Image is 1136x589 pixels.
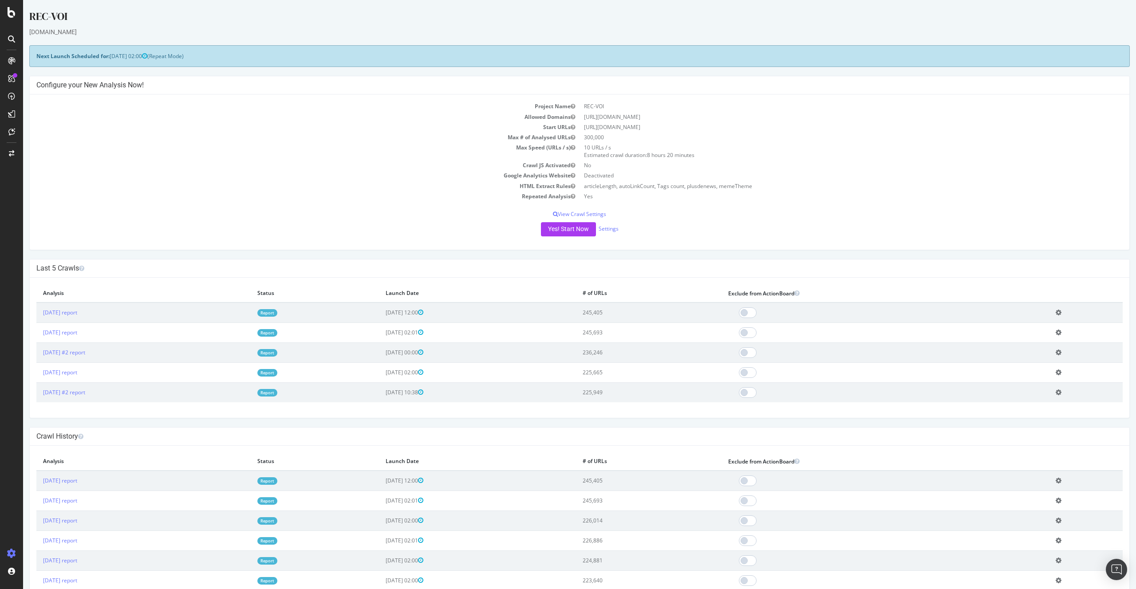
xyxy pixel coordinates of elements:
[20,329,54,336] a: [DATE] report
[234,537,254,545] a: Report
[556,112,1100,122] td: [URL][DOMAIN_NAME]
[553,550,698,570] td: 224,881
[356,452,553,471] th: Launch Date
[553,382,698,402] td: 225,949
[363,389,400,396] span: [DATE] 10:38
[20,517,54,524] a: [DATE] report
[13,112,556,122] td: Allowed Domains
[6,27,1107,36] div: [DOMAIN_NAME]
[234,309,254,317] a: Report
[20,349,62,356] a: [DATE] #2 report
[698,452,1026,471] th: Exclude from ActionBoard
[363,537,400,544] span: [DATE] 02:01
[13,52,87,60] strong: Next Launch Scheduled for:
[556,191,1100,201] td: Yes
[13,170,556,181] td: Google Analytics Website
[556,170,1100,181] td: Deactivated
[553,491,698,510] td: 245,693
[234,497,254,505] a: Report
[13,122,556,132] td: Start URLs
[1106,559,1127,580] div: Open Intercom Messenger
[553,302,698,323] td: 245,405
[234,369,254,377] a: Report
[234,477,254,485] a: Report
[624,151,671,159] span: 8 hours 20 minutes
[363,369,400,376] span: [DATE] 02:00
[20,477,54,484] a: [DATE] report
[553,471,698,491] td: 245,405
[234,349,254,357] a: Report
[234,577,254,585] a: Report
[556,122,1100,132] td: [URL][DOMAIN_NAME]
[13,284,228,302] th: Analysis
[234,389,254,397] a: Report
[13,432,1100,441] h4: Crawl History
[518,222,573,236] button: Yes! Start Now
[556,181,1100,191] td: articleLength, autoLinkCount, Tags count, plusdenews, memeTheme
[20,369,54,376] a: [DATE] report
[553,510,698,530] td: 226,014
[234,557,254,565] a: Report
[553,452,698,471] th: # of URLs
[13,81,1100,90] h4: Configure your New Analysis Now!
[553,342,698,362] td: 236,246
[20,557,54,564] a: [DATE] report
[556,142,1100,160] td: 10 URLs / s Estimated crawl duration:
[20,537,54,544] a: [DATE] report
[234,517,254,525] a: Report
[13,181,556,191] td: HTML Extract Rules
[13,132,556,142] td: Max # of Analysed URLs
[234,329,254,337] a: Report
[13,191,556,201] td: Repeated Analysis
[363,329,400,336] span: [DATE] 02:01
[20,577,54,584] a: [DATE] report
[13,452,228,471] th: Analysis
[13,101,556,111] td: Project Name
[363,557,400,564] span: [DATE] 02:00
[356,284,553,302] th: Launch Date
[553,322,698,342] td: 245,693
[6,9,1107,27] div: REC-VOI
[553,284,698,302] th: # of URLs
[228,452,356,471] th: Status
[228,284,356,302] th: Status
[20,309,54,316] a: [DATE] report
[553,362,698,382] td: 225,665
[556,160,1100,170] td: No
[698,284,1026,302] th: Exclude from ActionBoard
[363,497,400,504] span: [DATE] 02:01
[363,309,400,316] span: [DATE] 12:00
[556,101,1100,111] td: REC-VOI
[363,477,400,484] span: [DATE] 12:00
[13,142,556,160] td: Max Speed (URLs / s)
[6,45,1107,67] div: (Repeat Mode)
[576,225,596,232] a: Settings
[87,52,124,60] span: [DATE] 02:00
[553,530,698,550] td: 226,886
[556,132,1100,142] td: 300,000
[13,160,556,170] td: Crawl JS Activated
[13,264,1100,273] h4: Last 5 Crawls
[20,389,62,396] a: [DATE] #2 report
[363,349,400,356] span: [DATE] 00:00
[20,497,54,504] a: [DATE] report
[363,577,400,584] span: [DATE] 02:00
[363,517,400,524] span: [DATE] 02:00
[13,210,1100,218] p: View Crawl Settings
